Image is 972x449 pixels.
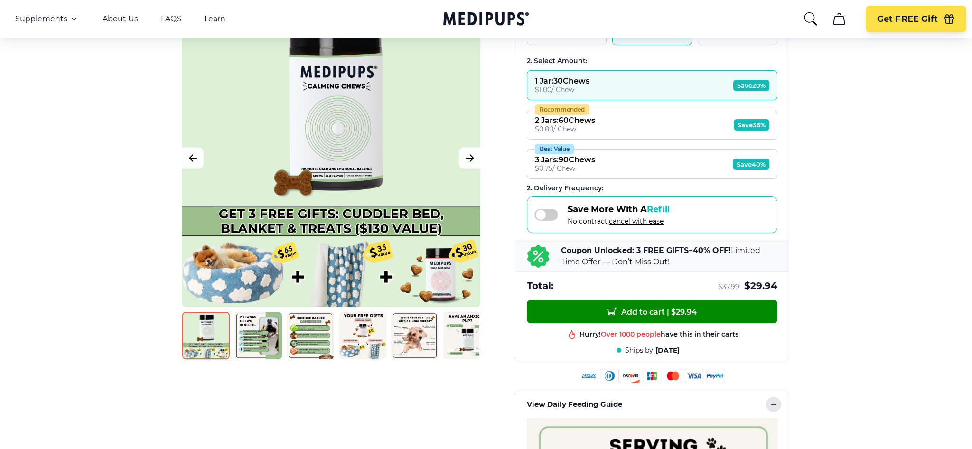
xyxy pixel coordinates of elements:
[568,204,670,215] span: Save More With A
[718,282,739,291] span: $ 37.99
[625,346,653,355] span: Ships by
[182,147,204,168] button: Previous Image
[15,13,80,25] button: Supplements
[527,70,777,100] button: 1 Jar:30Chews$1.00/ ChewSave20%
[828,8,850,30] button: cart
[443,312,491,359] img: Calming Dog Chews | Natural Dog Supplements
[579,329,738,338] div: Hurry! have this in their carts
[535,116,595,125] div: 2 Jars : 60 Chews
[866,6,966,32] button: Get FREE Gift
[744,280,777,292] span: $ 29.94
[459,147,480,168] button: Next Image
[535,76,589,85] div: 1 Jar : 30 Chews
[527,280,553,292] span: Total:
[527,184,603,192] span: 2 . Delivery Frequency:
[234,312,282,359] img: Calming Dog Chews | Natural Dog Supplements
[103,14,138,24] a: About Us
[527,399,622,410] p: View Daily Feeding Guide
[733,159,769,170] span: Save 40%
[443,10,529,29] a: Medipups
[535,164,595,173] div: $ 0.75 / Chew
[527,56,777,65] div: 2. Select Amount:
[803,11,818,27] button: search
[339,312,386,359] img: Calming Dog Chews | Natural Dog Supplements
[734,119,769,131] span: Save 36%
[647,204,670,215] span: Refill
[535,85,589,94] div: $ 1.00 / Chew
[527,300,777,323] button: Add to cart | $29.94
[15,14,67,24] span: Supplements
[182,312,230,359] img: Calming Dog Chews | Natural Dog Supplements
[527,110,777,140] button: Recommended2 Jars:60Chews$0.80/ ChewSave36%
[535,144,574,154] div: Best Value
[580,369,724,383] img: payment methods
[693,246,731,255] b: 40% OFF!
[561,245,777,268] p: + Limited Time Offer — Don’t Miss Out!
[527,149,777,179] button: Best Value3 Jars:90Chews$0.75/ ChewSave40%
[161,14,181,24] a: FAQS
[204,14,225,24] a: Learn
[601,329,661,338] span: Over 1000 people
[535,155,595,164] div: 3 Jars : 90 Chews
[391,312,439,359] img: Calming Dog Chews | Natural Dog Supplements
[287,312,334,359] img: Calming Dog Chews | Natural Dog Supplements
[568,217,670,225] span: No contract,
[535,104,589,115] div: Recommended
[607,307,697,317] span: Add to cart | $ 29.94
[655,346,680,355] span: [DATE]
[609,217,664,225] span: cancel with ease
[877,14,938,25] span: Get FREE Gift
[733,80,769,91] span: Save 20%
[535,125,595,133] div: $ 0.80 / Chew
[561,246,689,255] b: Coupon Unlocked: 3 FREE GIFTS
